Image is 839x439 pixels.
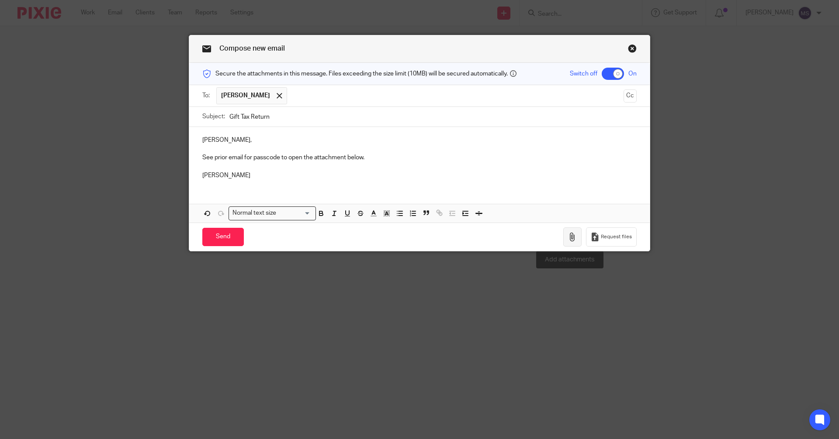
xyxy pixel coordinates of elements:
button: Cc [624,89,637,103]
label: Subject: [202,112,225,121]
label: To: [202,91,212,100]
p: [PERSON_NAME] [202,171,637,180]
div: Search for option [229,206,316,220]
span: On [628,69,637,78]
input: Search for option [279,209,311,218]
span: Compose new email [219,45,285,52]
input: Send [202,228,244,247]
p: See prior email for passcode to open the attachment below. [202,153,637,162]
span: Secure the attachments in this message. Files exceeding the size limit (10MB) will be secured aut... [215,69,508,78]
span: Switch off [570,69,597,78]
span: Request files [601,233,632,240]
span: [PERSON_NAME] [221,91,270,100]
span: Normal text size [231,209,278,218]
button: Request files [586,227,637,247]
a: Close this dialog window [628,44,637,56]
p: [PERSON_NAME], [202,136,637,144]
